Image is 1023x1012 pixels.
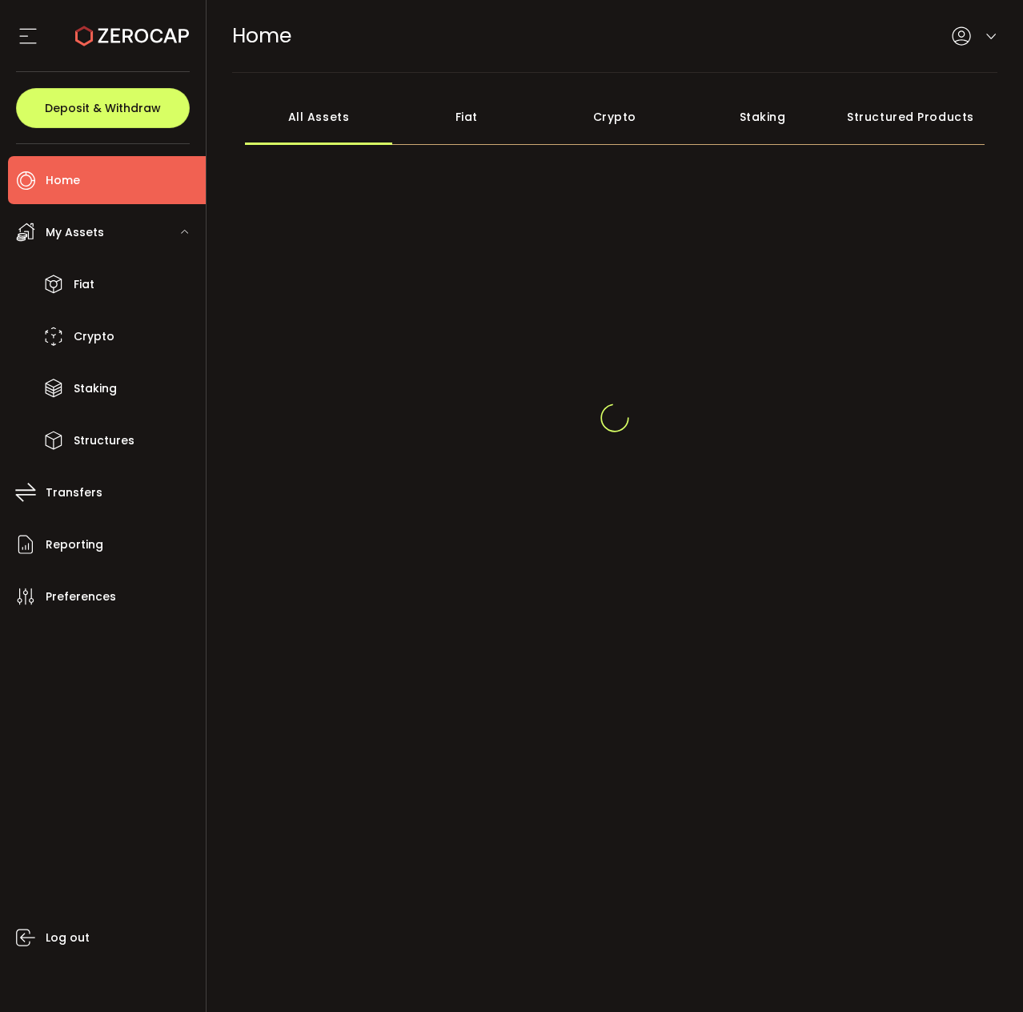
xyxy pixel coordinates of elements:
span: Transfers [46,481,102,504]
span: Staking [74,377,117,400]
span: Structures [74,429,134,452]
div: Fiat [392,89,540,145]
div: All Assets [245,89,393,145]
div: Structured Products [836,89,985,145]
span: Preferences [46,585,116,608]
div: Crypto [540,89,688,145]
span: Reporting [46,533,103,556]
span: Crypto [74,325,114,348]
span: Home [46,169,80,192]
span: Log out [46,926,90,950]
span: My Assets [46,221,104,244]
button: Deposit & Withdraw [16,88,190,128]
div: Staking [688,89,836,145]
span: Fiat [74,273,94,296]
span: Home [232,22,291,50]
span: Deposit & Withdraw [45,102,161,114]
